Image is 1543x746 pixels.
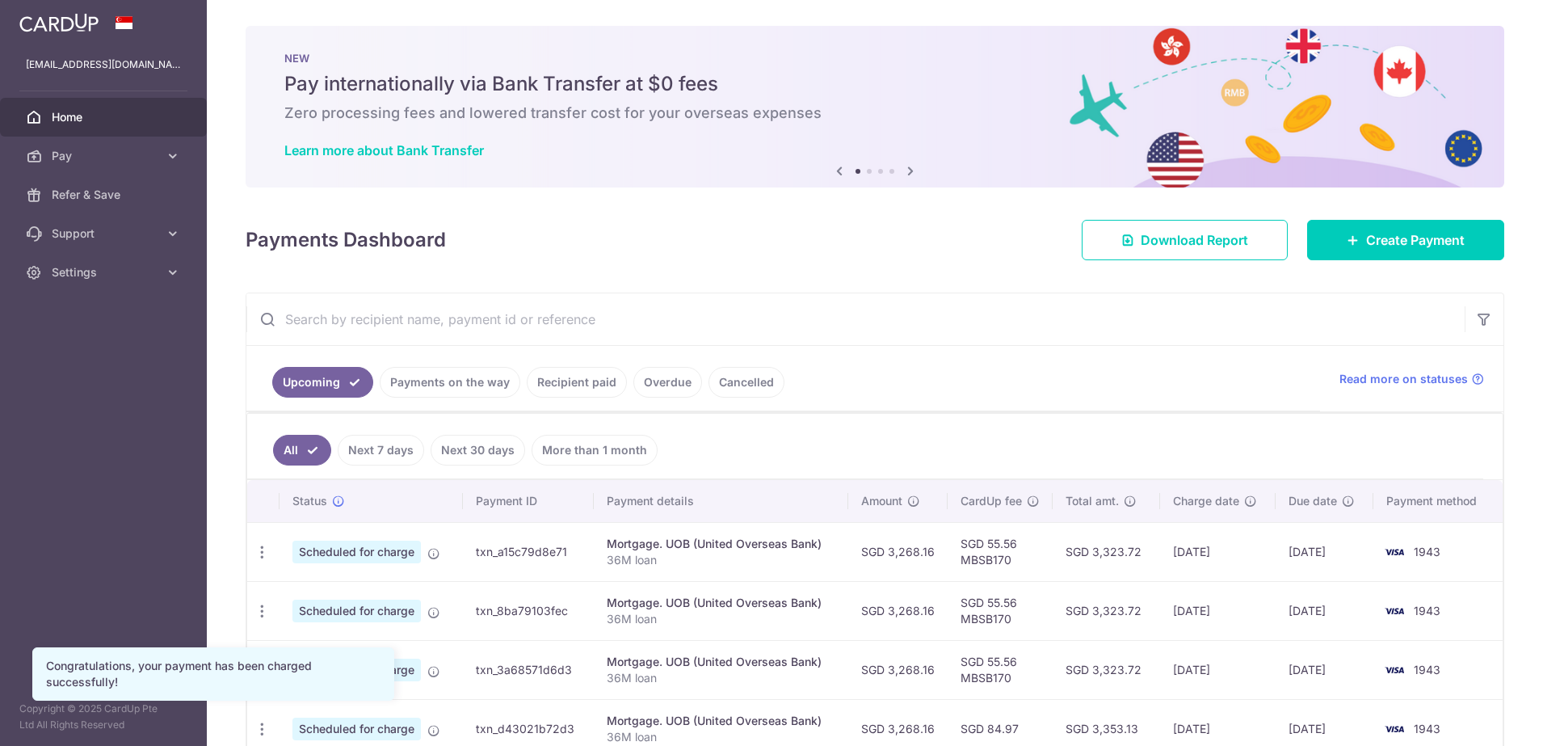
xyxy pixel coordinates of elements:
[246,225,446,255] h4: Payments Dashboard
[527,367,627,398] a: Recipient paid
[1160,522,1276,581] td: [DATE]
[532,435,658,466] a: More than 1 month
[607,536,835,552] div: Mortgage. UOB (United Overseas Bank)
[338,435,424,466] a: Next 7 days
[431,435,525,466] a: Next 30 days
[46,658,380,690] div: Congratulations, your payment has been charged successfully!
[1053,640,1160,699] td: SGD 3,323.72
[284,142,484,158] a: Learn more about Bank Transfer
[607,611,835,627] p: 36M loan
[607,552,835,568] p: 36M loan
[52,187,158,203] span: Refer & Save
[708,367,784,398] a: Cancelled
[948,522,1053,581] td: SGD 55.56 MBSB170
[607,729,835,745] p: 36M loan
[52,109,158,125] span: Home
[948,581,1053,640] td: SGD 55.56 MBSB170
[1414,545,1440,558] span: 1943
[1160,581,1276,640] td: [DATE]
[607,654,835,670] div: Mortgage. UOB (United Overseas Bank)
[1339,371,1468,387] span: Read more on statuses
[848,581,948,640] td: SGD 3,268.16
[380,367,520,398] a: Payments on the way
[1373,480,1503,522] th: Payment method
[961,493,1022,509] span: CardUp fee
[292,718,421,740] span: Scheduled for charge
[1378,542,1411,562] img: Bank Card
[1289,493,1337,509] span: Due date
[292,493,327,509] span: Status
[1173,493,1239,509] span: Charge date
[1053,522,1160,581] td: SGD 3,323.72
[26,57,181,73] p: [EMAIL_ADDRESS][DOMAIN_NAME]
[1414,604,1440,617] span: 1943
[607,595,835,611] div: Mortgage. UOB (United Overseas Bank)
[284,103,1465,123] h6: Zero processing fees and lowered transfer cost for your overseas expenses
[848,640,948,699] td: SGD 3,268.16
[1141,230,1248,250] span: Download Report
[1307,220,1504,260] a: Create Payment
[284,71,1465,97] h5: Pay internationally via Bank Transfer at $0 fees
[463,581,595,640] td: txn_8ba79103fec
[1339,371,1484,387] a: Read more on statuses
[463,480,595,522] th: Payment ID
[1378,719,1411,739] img: Bank Card
[607,713,835,729] div: Mortgage. UOB (United Overseas Bank)
[1066,493,1119,509] span: Total amt.
[1276,640,1373,699] td: [DATE]
[1414,663,1440,676] span: 1943
[292,600,421,622] span: Scheduled for charge
[463,640,595,699] td: txn_3a68571d6d3
[848,522,948,581] td: SGD 3,268.16
[52,148,158,164] span: Pay
[284,52,1465,65] p: NEW
[52,225,158,242] span: Support
[1160,640,1276,699] td: [DATE]
[246,26,1504,188] img: Bank transfer banner
[52,264,158,280] span: Settings
[948,640,1053,699] td: SGD 55.56 MBSB170
[1276,581,1373,640] td: [DATE]
[1366,230,1465,250] span: Create Payment
[633,367,702,398] a: Overdue
[1414,722,1440,735] span: 1943
[292,541,421,563] span: Scheduled for charge
[1082,220,1288,260] a: Download Report
[463,522,595,581] td: txn_a15c79d8e71
[607,670,835,686] p: 36M loan
[1378,660,1411,680] img: Bank Card
[1053,581,1160,640] td: SGD 3,323.72
[1378,601,1411,621] img: Bank Card
[246,293,1465,345] input: Search by recipient name, payment id or reference
[19,13,99,32] img: CardUp
[1276,522,1373,581] td: [DATE]
[594,480,847,522] th: Payment details
[272,367,373,398] a: Upcoming
[273,435,331,466] a: All
[861,493,902,509] span: Amount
